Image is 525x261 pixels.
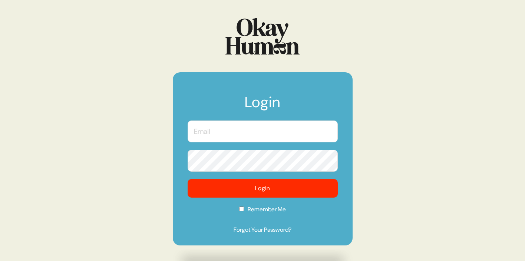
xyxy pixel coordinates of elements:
[188,120,338,142] input: Email
[188,205,338,219] label: Remember Me
[188,225,338,234] a: Forgot Your Password?
[225,18,300,54] img: Logo
[188,179,338,198] button: Login
[188,95,338,117] h1: Login
[239,207,244,211] input: Remember Me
